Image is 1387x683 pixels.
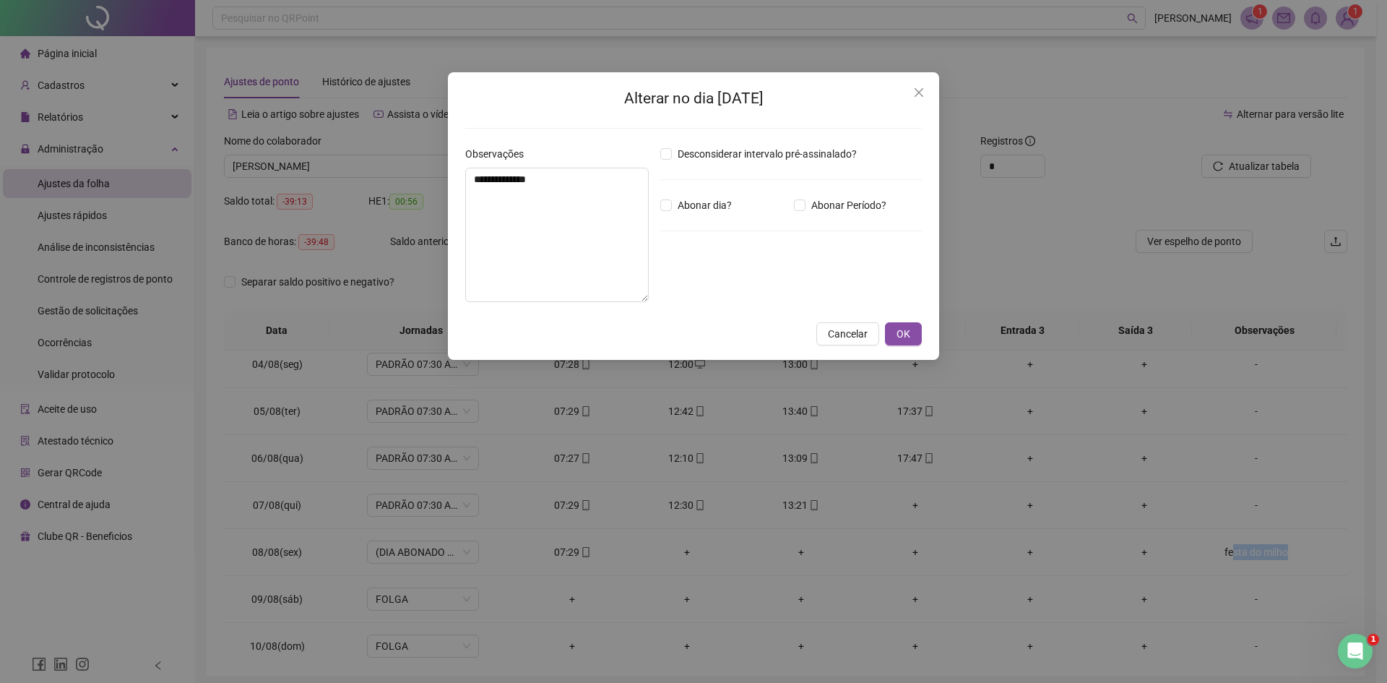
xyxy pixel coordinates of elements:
[1338,634,1373,669] iframe: Intercom live chat
[885,322,922,345] button: OK
[465,146,533,162] label: Observações
[828,326,868,342] span: Cancelar
[913,87,925,98] span: close
[805,197,892,213] span: Abonar Período?
[1367,634,1379,645] span: 1
[672,197,738,213] span: Abonar dia?
[672,146,863,162] span: Desconsiderar intervalo pré-assinalado?
[465,87,922,111] h2: Alterar no dia [DATE]
[896,326,910,342] span: OK
[816,322,879,345] button: Cancelar
[907,81,930,104] button: Close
